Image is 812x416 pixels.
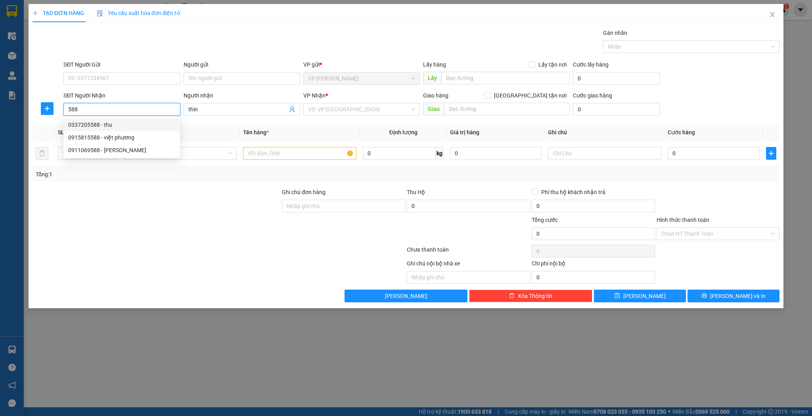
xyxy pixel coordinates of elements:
span: VP Nhận [303,92,326,99]
span: Yêu cầu xuất hóa đơn điện tử [97,10,180,16]
label: Cước giao hàng [573,92,612,99]
label: Hình thức thanh toán [657,217,709,223]
span: Lấy tận nơi [535,60,570,69]
span: save [615,293,620,299]
div: 0915815588 - việt phương [68,133,175,142]
span: TẠO ĐƠN HÀNG [33,10,84,16]
span: SL [58,129,64,135]
input: Nhập ghi chú [407,271,530,284]
input: 0 [450,147,542,160]
div: Người nhận [184,91,300,100]
div: 0915815588 - việt phương [63,131,180,144]
span: Lấy [423,72,441,84]
div: 0911069588 - lê tuyết [63,144,180,156]
button: save[PERSON_NAME] [594,290,686,302]
div: 0337205588 - thu [63,118,180,131]
div: Ghi chú nội bộ nhà xe [407,259,530,271]
div: 0911069588 - [PERSON_NAME] [68,146,175,155]
span: Cước hàng [668,129,695,135]
span: [PERSON_NAME] và In [710,292,766,300]
img: icon [97,10,103,17]
button: plus [766,147,777,160]
span: Xóa Thông tin [518,292,552,300]
label: Cước lấy hàng [573,61,609,68]
span: plus [33,10,38,16]
span: Khác [128,147,232,159]
input: Ghi chú đơn hàng [282,200,405,212]
span: Tổng cước [532,217,558,223]
span: Giá trị hàng [450,129,479,135]
span: user-add [289,106,295,113]
input: Cước giao hàng [573,103,660,116]
div: Tổng: 1 [36,170,314,179]
div: 0337205588 - thu [68,120,175,129]
th: Ghi chú [545,125,665,140]
span: Thu Hộ [407,189,425,195]
span: delete [509,293,515,299]
span: Phí thu hộ khách nhận trả [538,188,609,197]
label: Gán nhãn [603,30,627,36]
label: Ghi chú đơn hàng [282,189,326,195]
div: SĐT Người Nhận [63,91,180,100]
span: Định lượng [389,129,417,135]
span: Tên hàng [243,129,269,135]
div: Người gửi [184,60,300,69]
span: printer [701,293,707,299]
span: kg [436,147,444,160]
span: Giao hàng [423,92,448,99]
span: plus [41,105,53,112]
button: printer[PERSON_NAME] và In [688,290,779,302]
button: delete [36,147,48,160]
button: [PERSON_NAME] [345,290,468,302]
span: Giao [423,103,444,115]
span: close [769,11,776,18]
input: Ghi Chú [548,147,661,160]
span: [GEOGRAPHIC_DATA] tận nơi [491,91,570,100]
div: SĐT Người Gửi [63,60,180,69]
span: plus [766,150,776,156]
input: Cước lấy hàng [573,72,660,85]
span: [PERSON_NAME] [623,292,666,300]
input: Dọc đường [444,103,570,115]
input: VD: Bàn, Ghế [243,147,356,160]
span: Lấy hàng [423,61,446,68]
span: VP Ngọc Hồi [308,73,415,84]
div: VP gửi [303,60,420,69]
div: Chi phí nội bộ [532,259,655,271]
div: Chưa thanh toán [406,245,531,259]
button: Close [761,4,783,26]
button: plus [41,102,54,115]
button: deleteXóa Thông tin [469,290,592,302]
input: Dọc đường [441,72,570,84]
span: [PERSON_NAME] [385,292,427,300]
